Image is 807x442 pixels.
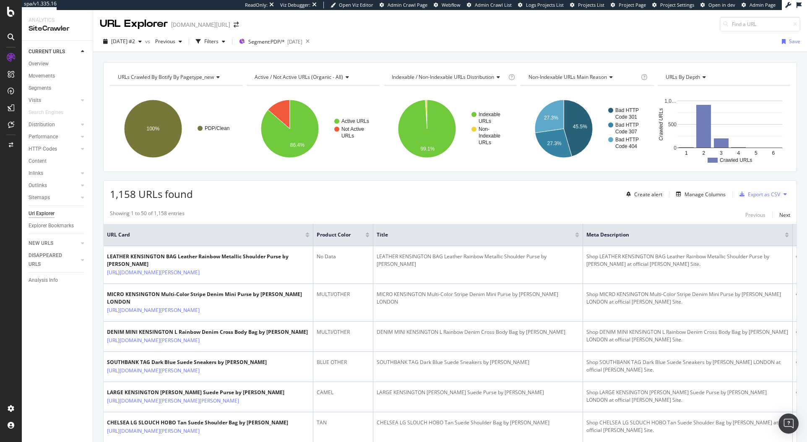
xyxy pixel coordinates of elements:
[789,38,800,45] div: Save
[720,157,752,163] text: Crawled URLs
[107,336,200,345] a: [URL][DOMAIN_NAME][PERSON_NAME]
[110,210,185,220] div: Showing 1 to 50 of 1,158 entries
[107,359,267,366] div: SOUTHBANK TAG Dark Blue Suede Sneakers by [PERSON_NAME]
[573,124,587,130] text: 45.5%
[586,231,772,239] span: Meta Description
[666,73,700,81] span: URLs by Depth
[29,221,74,230] div: Explorer Bookmarks
[110,187,193,201] span: 1,158 URLs found
[578,2,604,8] span: Projects List
[29,251,71,269] div: DISAPPEARED URLS
[29,169,78,178] a: Inlinks
[29,145,78,153] a: HTTP Codes
[29,209,55,218] div: Url Explorer
[29,221,87,230] a: Explorer Bookmarks
[280,2,310,8] div: Viz Debugger:
[29,193,78,202] a: Sitemaps
[615,143,637,149] text: Code 404
[377,231,562,239] span: Title
[742,2,776,8] a: Admin Page
[544,115,558,121] text: 27.3%
[253,70,372,84] h4: Active / Not Active URLs
[245,2,268,8] div: ReadOnly:
[623,187,662,201] button: Create alert
[754,150,757,156] text: 5
[737,150,740,156] text: 4
[390,70,507,84] h4: Indexable / Non-Indexable URLs Distribution
[317,231,353,239] span: Product Color
[107,253,310,268] div: LEATHER KENSINGTON BAG Leather Rainbow Metallic Shoulder Purse by [PERSON_NAME]
[193,35,229,48] button: Filters
[720,17,800,31] input: Find a URL
[685,191,726,198] div: Manage Columns
[377,419,579,426] div: CHELSEA LG SLOUCH HOBO Tan Suede Shoulder Bag by [PERSON_NAME]
[664,70,783,84] h4: URLs by Depth
[673,189,726,199] button: Manage Columns
[145,38,152,45] span: vs
[479,118,491,124] text: URLs
[778,35,800,48] button: Save
[392,73,494,81] span: Indexable / Non-Indexable URLs distribution
[745,210,765,220] button: Previous
[779,210,790,220] button: Next
[29,157,87,166] a: Content
[247,92,378,165] svg: A chart.
[107,328,308,336] div: DENIM MINI KENSINGTON L Rainbow Denim Cross Body Bag by [PERSON_NAME]
[317,359,370,366] div: BLUE OTHER
[147,126,160,132] text: 100%
[615,129,637,135] text: Code 307
[29,133,58,141] div: Performance
[29,72,87,81] a: Movements
[29,181,47,190] div: Outlinks
[331,2,373,8] a: Open Viz Editor
[107,231,303,239] span: URL Card
[586,389,789,404] div: Shop LARGE KENSINGTON [PERSON_NAME] Suede Purse by [PERSON_NAME] LONDON at official [PERSON_NAME]...
[467,2,512,8] a: Admin Crawl List
[29,239,78,248] a: NEW URLS
[205,125,229,131] text: PDP/Clean
[317,253,370,260] div: No Data
[652,2,694,8] a: Project Settings
[110,92,241,165] svg: A chart.
[475,2,512,8] span: Admin Crawl List
[586,328,789,343] div: Shop DENIM MINI KENSINGTON L Rainbow Denim Cross Body Bag by [PERSON_NAME] LONDON at official [PE...
[29,120,78,129] a: Distribution
[570,2,604,8] a: Projects List
[748,191,780,198] div: Export as CSV
[107,367,200,375] a: [URL][DOMAIN_NAME][PERSON_NAME]
[527,70,639,84] h4: Non-Indexable URLs Main Reason
[339,2,373,8] span: Open Viz Editor
[664,98,677,104] text: 1,0…
[377,291,579,306] div: MICRO KENSINGTON Multi-Color Stripe Denim Mini Purse by [PERSON_NAME] LONDON
[107,268,200,277] a: [URL][DOMAIN_NAME][PERSON_NAME]
[29,84,87,93] a: Segments
[719,150,722,156] text: 3
[107,291,310,306] div: MICRO KENSINGTON Multi-Color Stripe Denim Mini Purse by [PERSON_NAME] LONDON
[772,150,775,156] text: 6
[29,209,87,218] a: Url Explorer
[586,253,789,268] div: Shop LEATHER KENSINGTON BAG Leather Rainbow Metallic Shoulder Purse by [PERSON_NAME] at official ...
[479,133,500,139] text: Indexable
[658,92,789,165] svg: A chart.
[236,35,302,48] button: Segment:PDP/*[DATE]
[100,35,145,48] button: [DATE] #2
[29,133,78,141] a: Performance
[29,108,72,117] a: Search Engines
[615,107,639,113] text: Bad HTTP
[234,22,239,28] div: arrow-right-arrow-left
[29,145,57,153] div: HTTP Codes
[29,157,47,166] div: Content
[674,145,677,151] text: 0
[29,47,65,56] div: CURRENT URLS
[29,239,53,248] div: NEW URLS
[708,2,735,8] span: Open in dev
[29,72,55,81] div: Movements
[29,24,86,34] div: SiteCrawler
[586,291,789,306] div: Shop MICRO KENSINGTON Multi-Color Stripe Denim Mini Purse by [PERSON_NAME] LONDON at official [PE...
[377,359,579,366] div: SOUTHBANK TAG Dark Blue Suede Sneakers by [PERSON_NAME]
[29,96,78,105] a: Visits
[750,2,776,8] span: Admin Page
[377,328,579,336] div: DENIM MINI KENSINGTON L Rainbow Denim Cross Body Bag by [PERSON_NAME]
[29,17,86,24] div: Analytics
